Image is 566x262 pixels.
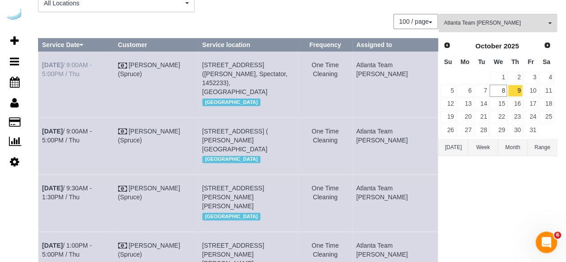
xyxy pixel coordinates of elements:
[539,85,554,97] a: 11
[38,39,114,52] th: Service Date
[474,124,489,136] a: 28
[544,42,551,49] span: Next
[474,111,489,123] a: 21
[202,156,261,163] span: [GEOGRAPHIC_DATA]
[198,39,298,52] th: Service location
[456,111,473,123] a: 20
[489,124,506,136] a: 29
[444,58,452,65] span: Sunday
[42,185,63,192] b: [DATE]
[539,111,554,123] a: 25
[393,14,438,29] button: 100 / page
[114,117,198,174] td: Customer
[202,213,261,220] span: [GEOGRAPHIC_DATA]
[523,124,538,136] a: 31
[353,52,438,117] td: Assigned to
[503,42,519,50] span: 2025
[511,58,519,65] span: Thursday
[468,139,498,156] button: Week
[118,242,180,258] a: [PERSON_NAME] (Spruce)
[38,117,114,174] td: Schedule date
[456,98,473,110] a: 13
[474,85,489,97] a: 7
[42,61,63,69] b: [DATE]
[42,242,92,258] a: [DATE]/ 1:00PM - 5:00PM / Thu
[440,98,455,110] a: 12
[438,14,557,28] ol: All Teams
[489,72,506,84] a: 1
[202,61,288,95] span: [STREET_ADDRESS] ([PERSON_NAME], Spectator, 1452233), [GEOGRAPHIC_DATA]
[498,139,528,156] button: Month
[118,185,180,201] a: [PERSON_NAME] (Spruce)
[536,232,557,253] iframe: Intercom live chat
[523,72,538,84] a: 3
[198,175,298,232] td: Service location
[508,85,523,97] a: 9
[528,58,534,65] span: Friday
[438,14,557,32] button: Atlanta Team [PERSON_NAME]
[508,124,523,136] a: 30
[440,85,455,97] a: 5
[539,72,554,84] a: 4
[353,175,438,232] td: Assigned to
[298,52,353,117] td: Frequency
[202,185,264,210] span: [STREET_ADDRESS][PERSON_NAME][PERSON_NAME]
[440,111,455,123] a: 19
[508,72,523,84] a: 2
[202,128,268,153] span: [STREET_ADDRESS] ( [PERSON_NAME][GEOGRAPHIC_DATA]
[42,128,63,135] b: [DATE]
[394,14,438,29] nav: Pagination navigation
[523,85,538,97] a: 10
[460,58,469,65] span: Monday
[198,117,298,174] td: Service location
[42,185,92,201] a: [DATE]/ 9:30AM - 1:30PM / Thu
[478,58,485,65] span: Tuesday
[353,117,438,174] td: Assigned to
[42,242,63,249] b: [DATE]
[541,39,553,52] a: Next
[438,139,468,156] button: [DATE]
[118,186,127,192] i: Check Payment
[523,111,538,123] a: 24
[489,98,506,110] a: 15
[441,39,453,52] a: Prev
[443,42,451,49] span: Prev
[494,58,503,65] span: Wednesday
[38,52,114,117] td: Schedule date
[198,52,298,117] td: Service location
[38,175,114,232] td: Schedule date
[114,52,198,117] td: Customer
[114,175,198,232] td: Customer
[456,85,473,97] a: 6
[5,9,23,21] img: Automaid Logo
[475,42,502,50] span: October
[523,98,538,110] a: 17
[118,129,127,135] i: Check Payment
[528,139,557,156] button: Range
[539,98,554,110] a: 18
[202,99,261,106] span: [GEOGRAPHIC_DATA]
[353,39,438,52] th: Assigned to
[118,63,127,69] i: Check Payment
[298,117,353,174] td: Frequency
[118,61,180,77] a: [PERSON_NAME] (Spruce)
[508,111,523,123] a: 23
[489,85,506,97] a: 8
[456,124,473,136] a: 27
[202,96,294,108] div: Location
[42,128,92,144] a: [DATE]/ 9:00AM - 5:00PM / Thu
[118,128,180,144] a: [PERSON_NAME] (Spruce)
[118,243,127,249] i: Check Payment
[42,61,92,77] a: [DATE]/ 9:00AM - 5:00PM / Thu
[474,98,489,110] a: 14
[298,39,353,52] th: Frequency
[543,58,550,65] span: Saturday
[508,98,523,110] a: 16
[440,124,455,136] a: 26
[202,154,294,165] div: Location
[444,19,546,27] span: Atlanta Team [PERSON_NAME]
[489,111,506,123] a: 22
[554,232,561,239] span: 6
[114,39,198,52] th: Customer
